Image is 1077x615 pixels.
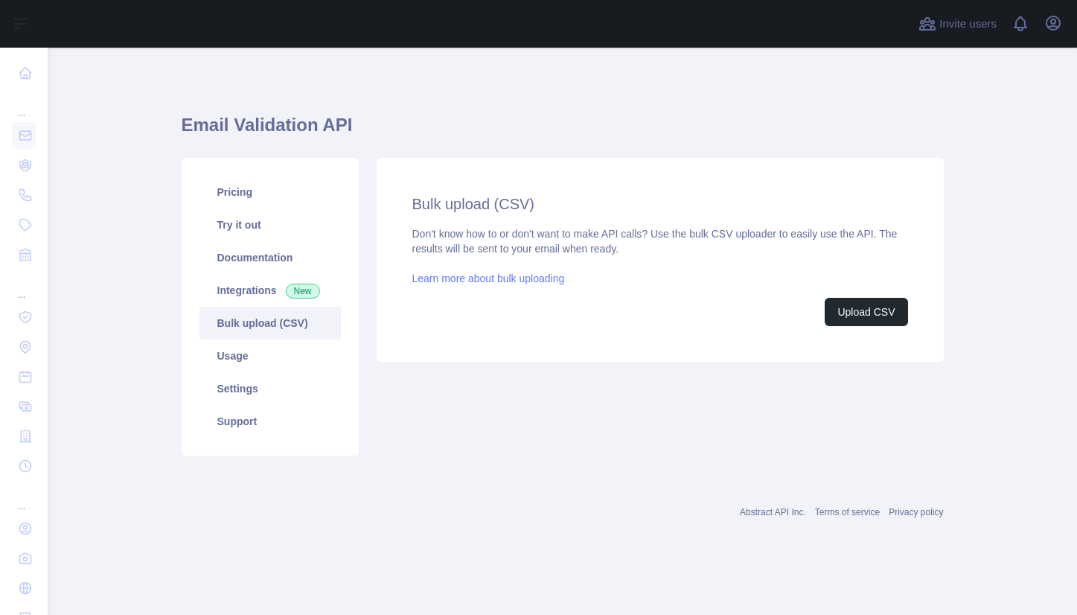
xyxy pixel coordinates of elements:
h1: Email Validation API [182,113,944,149]
div: Don't know how to or don't want to make API calls? Use the bulk CSV uploader to easily use the AP... [412,226,908,326]
h2: Bulk upload (CSV) [412,194,908,214]
a: Learn more about bulk uploading [412,273,565,284]
button: Invite users [915,12,1000,36]
a: Try it out [199,208,341,241]
a: Privacy policy [889,507,943,517]
a: Abstract API Inc. [740,507,806,517]
div: ... [12,271,36,301]
a: Support [199,405,341,438]
button: Upload CSV [825,298,907,326]
a: Settings [199,372,341,405]
a: Terms of service [815,507,880,517]
a: Documentation [199,241,341,274]
span: Invite users [939,16,997,33]
a: Pricing [199,176,341,208]
div: ... [12,89,36,119]
a: Usage [199,340,341,372]
a: Bulk upload (CSV) [199,307,341,340]
a: Integrations New [199,274,341,307]
span: New [286,284,320,299]
div: ... [12,482,36,512]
